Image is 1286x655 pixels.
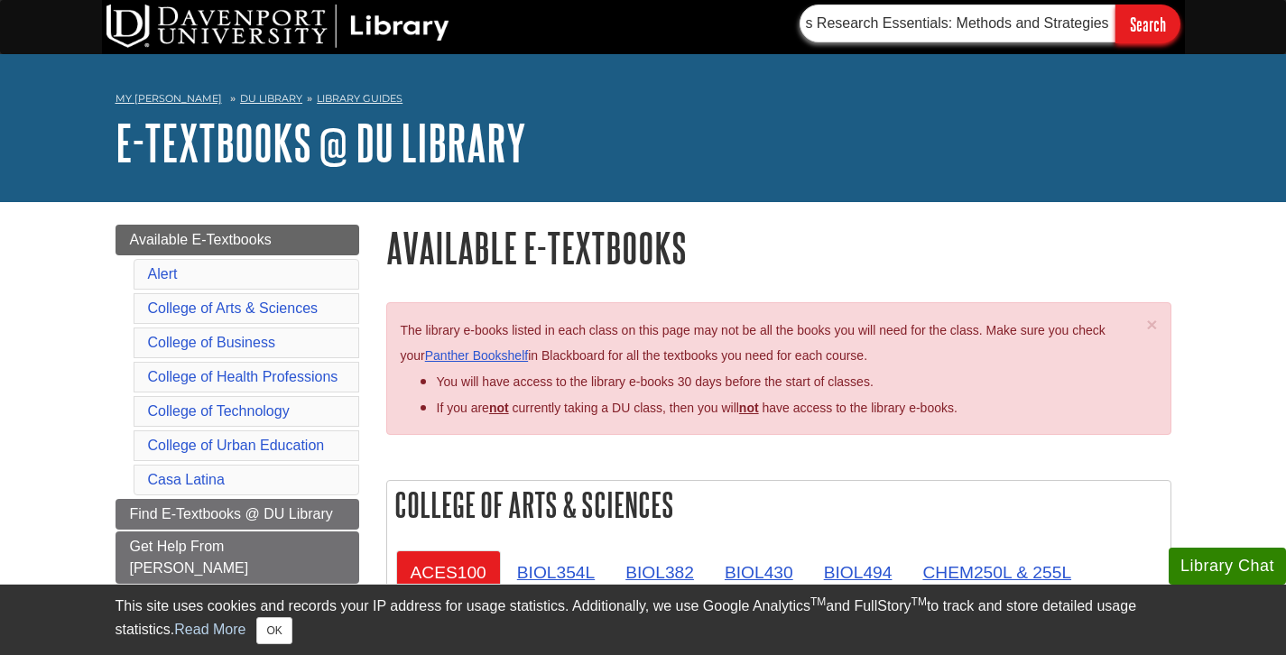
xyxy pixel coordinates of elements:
[739,401,759,415] u: not
[256,617,291,644] button: Close
[611,550,708,595] a: BIOL382
[148,369,338,384] a: College of Health Professions
[130,232,272,247] span: Available E-Textbooks
[800,5,1180,43] form: Searches DU Library's articles, books, and more
[810,550,907,595] a: BIOL494
[1146,315,1157,334] button: Close
[425,348,528,363] a: Panther Bookshelf
[116,499,359,530] a: Find E-Textbooks @ DU Library
[317,92,402,105] a: Library Guides
[116,225,359,255] a: Available E-Textbooks
[116,115,526,171] a: E-Textbooks @ DU Library
[116,87,1171,115] nav: breadcrumb
[810,595,826,608] sup: TM
[437,401,958,415] span: If you are currently taking a DU class, then you will have access to the library e-books.
[130,506,333,521] span: Find E-Textbooks @ DU Library
[148,266,178,281] a: Alert
[148,403,290,419] a: College of Technology
[489,401,509,415] strong: not
[1146,314,1157,335] span: ×
[1169,548,1286,585] button: Library Chat
[240,92,302,105] a: DU Library
[1115,5,1180,43] input: Search
[386,225,1171,271] h1: Available E-Textbooks
[116,595,1171,644] div: This site uses cookies and records your IP address for usage statistics. Additionally, we use Goo...
[116,531,359,584] a: Get Help From [PERSON_NAME]
[437,374,874,389] span: You will have access to the library e-books 30 days before the start of classes.
[116,91,222,106] a: My [PERSON_NAME]
[174,622,245,637] a: Read More
[130,539,249,576] span: Get Help From [PERSON_NAME]
[106,5,449,48] img: DU Library
[800,5,1115,42] input: Find Articles, Books, & More...
[387,481,1170,529] h2: College of Arts & Sciences
[710,550,808,595] a: BIOL430
[908,550,1086,595] a: CHEM250L & 255L
[911,595,927,608] sup: TM
[503,550,609,595] a: BIOL354L
[401,323,1106,364] span: The library e-books listed in each class on this page may not be all the books you will need for ...
[396,550,501,595] a: ACES100
[148,472,225,487] a: Casa Latina
[148,438,325,453] a: College of Urban Education
[148,300,319,316] a: College of Arts & Sciences
[148,335,275,350] a: College of Business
